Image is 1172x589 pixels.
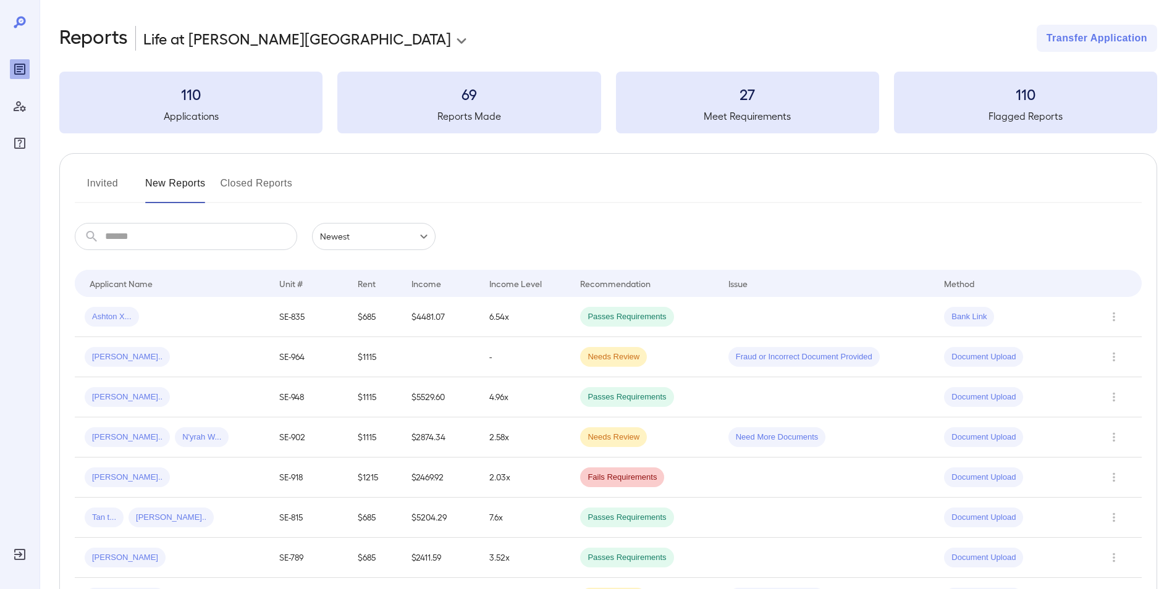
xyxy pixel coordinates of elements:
span: Fraud or Incorrect Document Provided [728,351,880,363]
td: $1115 [348,337,402,377]
span: Passes Requirements [580,512,673,524]
button: Row Actions [1104,307,1124,327]
div: Issue [728,276,748,291]
td: SE-948 [269,377,347,417]
span: [PERSON_NAME].. [85,351,170,363]
td: SE-835 [269,297,347,337]
span: Fails Requirements [580,472,664,483]
div: Method [944,276,974,291]
button: Closed Reports [221,173,293,203]
div: Reports [10,59,30,79]
div: Log Out [10,545,30,564]
h3: 69 [337,84,601,104]
summary: 110Applications69Reports Made27Meet Requirements110Flagged Reports [59,72,1157,133]
span: Document Upload [944,351,1023,363]
button: Row Actions [1104,508,1124,527]
div: Unit # [279,276,303,291]
span: Passes Requirements [580,552,673,564]
td: SE-815 [269,498,347,538]
td: SE-902 [269,417,347,457]
button: Row Actions [1104,548,1124,567]
td: SE-789 [269,538,347,578]
td: $4481.07 [402,297,479,337]
div: FAQ [10,133,30,153]
td: $685 [348,498,402,538]
td: 6.54x [479,297,571,337]
button: Invited [75,173,130,203]
span: [PERSON_NAME].. [85,432,170,443]
td: 4.96x [479,377,571,417]
span: Document Upload [944,512,1023,524]
span: [PERSON_NAME].. [85,472,170,483]
h5: Reports Made [337,109,601,123]
h2: Reports [59,25,128,52]
td: $1115 [348,417,402,457]
span: Bank Link [944,311,994,323]
span: [PERSON_NAME] [85,552,166,564]
button: Row Actions [1104,387,1124,407]
h5: Meet Requirements [616,109,879,123]
span: Needs Review [580,432,647,443]
div: Rent [358,276,377,291]
span: Needs Review [580,351,647,363]
td: $5529.60 [402,377,479,417]
td: 2.58x [479,417,571,457]
h3: 110 [59,84,323,104]
div: Applicant Name [90,276,153,291]
span: Passes Requirements [580,391,673,403]
td: SE-964 [269,337,347,377]
td: $685 [348,297,402,337]
span: [PERSON_NAME].. [85,391,170,403]
td: $1115 [348,377,402,417]
p: Life at [PERSON_NAME][GEOGRAPHIC_DATA] [143,28,451,48]
span: Tan t... [85,512,124,524]
span: Passes Requirements [580,311,673,323]
span: Need More Documents [728,432,826,443]
td: $2874.34 [402,417,479,457]
td: $1215 [348,457,402,498]
button: Row Actions [1104,347,1124,367]
td: 2.03x [479,457,571,498]
span: Document Upload [944,472,1023,483]
h5: Flagged Reports [894,109,1157,123]
button: Row Actions [1104,467,1124,487]
td: $5204.29 [402,498,479,538]
button: Row Actions [1104,427,1124,447]
span: Document Upload [944,552,1023,564]
div: Manage Users [10,96,30,116]
div: Income Level [489,276,542,291]
td: 7.6x [479,498,571,538]
div: Income [411,276,441,291]
h3: 110 [894,84,1157,104]
td: $2469.92 [402,457,479,498]
div: Newest [312,223,436,250]
button: Transfer Application [1037,25,1157,52]
td: - [479,337,571,377]
td: SE-918 [269,457,347,498]
span: Document Upload [944,432,1023,443]
button: New Reports [145,173,206,203]
td: 3.52x [479,538,571,578]
span: [PERSON_NAME].. [129,512,214,524]
h5: Applications [59,109,323,123]
span: N'yrah W... [175,432,229,443]
td: $2411.59 [402,538,479,578]
h3: 27 [616,84,879,104]
span: Ashton X... [85,311,139,323]
div: Recommendation [580,276,651,291]
td: $685 [348,538,402,578]
span: Document Upload [944,391,1023,403]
